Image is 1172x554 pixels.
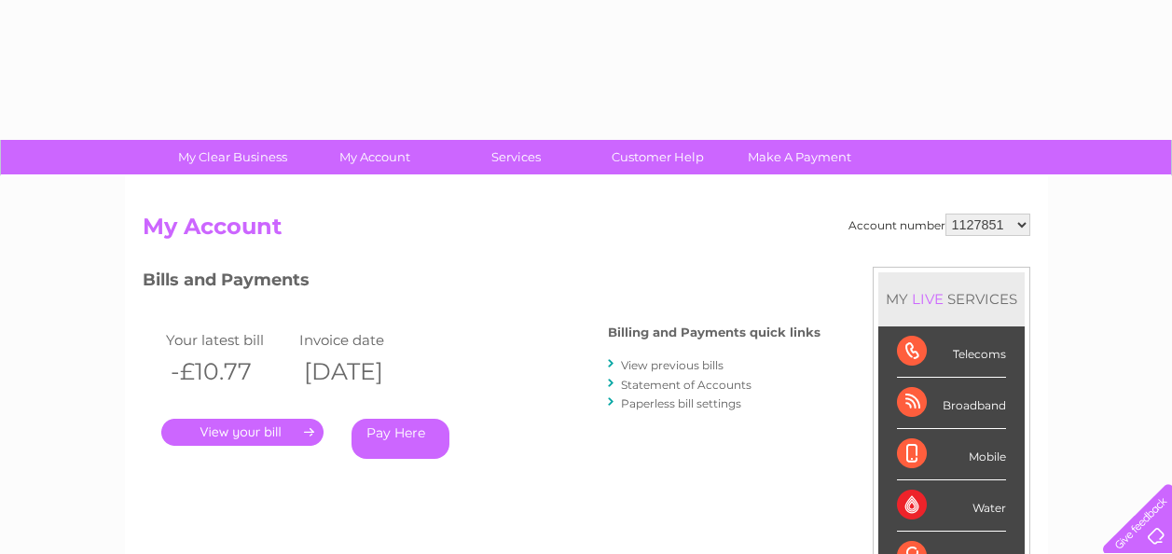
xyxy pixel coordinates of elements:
div: Account number [848,214,1030,236]
a: View previous bills [621,358,724,372]
a: My Clear Business [156,140,310,174]
div: Telecoms [897,326,1006,378]
h3: Bills and Payments [143,267,820,299]
div: Mobile [897,429,1006,480]
div: MY SERVICES [878,272,1025,325]
td: Invoice date [295,327,429,353]
td: Your latest bill [161,327,296,353]
div: Water [897,480,1006,532]
h2: My Account [143,214,1030,249]
th: -£10.77 [161,353,296,391]
div: Broadband [897,378,1006,429]
a: Customer Help [581,140,735,174]
a: Services [439,140,593,174]
a: Pay Here [352,419,449,459]
a: Paperless bill settings [621,396,741,410]
h4: Billing and Payments quick links [608,325,820,339]
th: [DATE] [295,353,429,391]
div: LIVE [908,290,947,308]
a: My Account [297,140,451,174]
a: Statement of Accounts [621,378,751,392]
a: . [161,419,324,446]
a: Make A Payment [723,140,876,174]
